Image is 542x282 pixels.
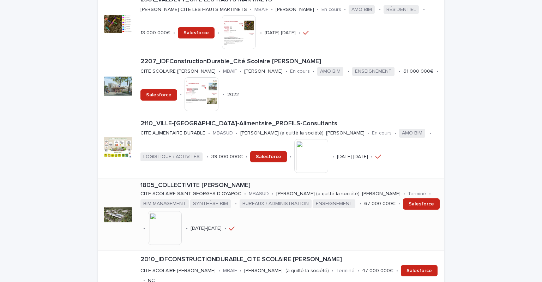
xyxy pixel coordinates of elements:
p: [PERSON_NAME] CITE LES HAUTS MARTINETS [140,7,247,13]
p: 2207_IDFConstructionDurable_Cité Scolaire [PERSON_NAME] [140,58,441,66]
p: • [367,130,369,136]
p: • [218,268,220,274]
p: • [217,30,219,36]
p: En cours [372,130,392,136]
p: • [395,130,396,136]
a: 1805_COLLECTIVITE [PERSON_NAME]CITE SCOLAIRE SAINT GEORGES D'OYAPOC•MBASUD•[PERSON_NAME] (a quitt... [98,179,444,251]
p: 61 000 000€ [403,68,434,74]
p: MBAIF [254,7,268,13]
p: [PERSON_NAME] (a quitté la société) [244,268,329,274]
p: • [313,68,314,74]
p: MBASUD [249,191,269,197]
p: • [399,68,401,74]
p: • [236,130,237,136]
p: • [240,68,241,74]
p: • [398,201,400,207]
p: [PERSON_NAME] [276,7,314,13]
span: Salesforce [406,268,432,273]
p: • [429,191,431,197]
p: [PERSON_NAME] [244,68,283,74]
span: Salesforce [146,92,171,97]
p: [PERSON_NAME] (a quitté la société), [PERSON_NAME] [276,191,401,197]
p: • [272,191,273,197]
span: ENSEIGNEMENT [313,199,355,208]
p: Terminé [408,191,426,197]
span: BIM MANAGEMENT [140,199,189,208]
p: • [332,268,333,274]
p: 2110_VILLE-[GEOGRAPHIC_DATA]-Alimentaire_PROFILS-Consultants [140,120,441,128]
p: • [357,268,359,274]
p: • [186,226,188,232]
p: [DATE]-[DATE] [191,226,222,232]
a: 2110_VILLE-[GEOGRAPHIC_DATA]-Alimentaire_PROFILS-ConsultantsCITE ALIMENTAIRE DURABLE•MBASUD•[PERS... [98,117,444,179]
p: • [244,191,246,197]
a: 2207_IDFConstructionDurable_Cité Scolaire [PERSON_NAME]CITE SCOLAIRE [PERSON_NAME]•MBAIF•[PERSON_... [98,55,444,117]
p: CITE SCOLAIRE [PERSON_NAME] [140,68,216,74]
span: ENSEIGNEMENT [352,67,395,76]
p: 2010_IDFCONSTRUCTIONDURABLE_CITE SCOLAIRE [PERSON_NAME] [140,256,441,264]
p: • [271,7,273,13]
p: CITE SCOLAIRE SAINT GEORGES D'OYAPOC [140,191,241,197]
p: • [429,130,431,136]
p: • [332,154,334,160]
p: • [299,30,300,36]
span: AMO BIM [399,129,425,138]
p: MBAIF [223,268,237,274]
p: • [173,30,175,36]
p: 39 000 000€ [211,154,243,160]
p: • [379,7,381,13]
p: En cours [290,68,310,74]
p: • [344,7,346,13]
p: En cours [321,7,341,13]
p: 1805_COLLECTIVITE [PERSON_NAME] [140,182,441,190]
span: AMO BIM [349,5,375,14]
p: • [246,154,247,160]
span: AMO BIM [317,67,343,76]
p: MBAIF [223,68,237,74]
p: • [396,268,398,274]
p: [DATE]-[DATE] [337,154,368,160]
p: 13 000 000€ [140,30,170,36]
p: • [218,68,220,74]
p: • [224,226,226,232]
p: • [348,68,349,74]
p: • [180,92,182,98]
span: SYNTHÈSE BIM [190,199,231,208]
p: • [260,30,262,36]
p: [PERSON_NAME] (a quitté la société), [PERSON_NAME] [240,130,365,136]
span: RÉSIDENTIEL [384,5,419,14]
p: 67 000 000€ [364,201,396,207]
p: • [317,7,319,13]
p: CITE ALIMENTAIRE DURABLE [140,130,205,136]
a: Salesforce [140,89,177,101]
span: Salesforce [409,202,434,206]
p: • [240,268,241,274]
p: • [143,226,145,232]
p: • [371,154,373,160]
a: Salesforce [403,198,440,210]
p: 47 000 000€ [362,268,393,274]
span: LOGISTIQUE / ACTIVITÉS [140,152,203,161]
a: Salesforce [250,151,287,162]
p: • [423,7,425,13]
p: MBASUD [213,130,233,136]
a: Salesforce [178,27,215,38]
p: • [235,201,237,207]
p: 2022 [227,92,239,98]
p: • [360,201,361,207]
p: • [403,191,405,197]
a: Salesforce [401,265,438,276]
p: • [436,68,438,74]
p: • [250,7,252,13]
p: • [285,68,287,74]
p: [DATE]-[DATE] [265,30,296,36]
p: • [290,154,291,160]
p: Terminé [336,268,355,274]
span: BUREAUX / ADMINISTRATION [240,199,312,208]
p: • [223,92,224,98]
span: Salesforce [183,30,209,35]
p: • [207,154,209,160]
p: CITE SCOLAIRE [PERSON_NAME] [140,268,216,274]
span: Salesforce [256,154,281,159]
p: • [208,130,210,136]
